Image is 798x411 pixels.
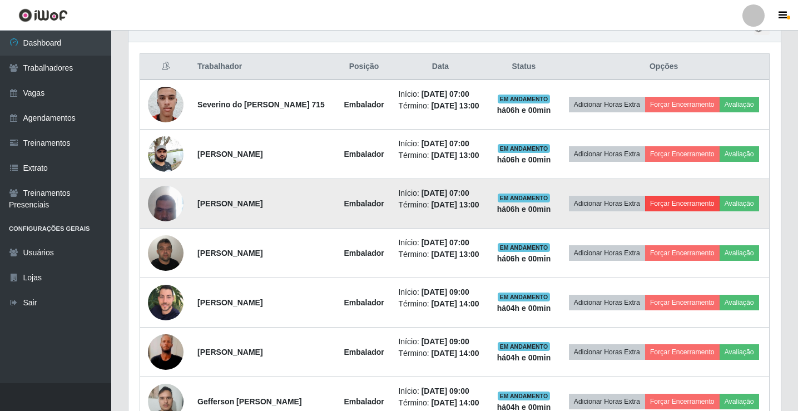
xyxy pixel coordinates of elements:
strong: Embalador [344,249,384,258]
strong: Severino do [PERSON_NAME] 715 [197,100,325,109]
li: Início: [398,237,482,249]
time: [DATE] 09:00 [422,337,469,346]
button: Adicionar Horas Extra [569,97,645,112]
th: Posição [336,54,392,80]
button: Adicionar Horas Extra [569,196,645,211]
strong: há 06 h e 00 min [497,254,551,263]
button: Adicionar Horas Extra [569,394,645,409]
time: [DATE] 07:00 [422,189,469,197]
img: 1702091253643.jpeg [148,81,184,128]
button: Avaliação [720,344,759,360]
strong: [PERSON_NAME] [197,150,262,159]
li: Término: [398,348,482,359]
strong: Embalador [344,348,384,356]
strong: há 06 h e 00 min [497,155,551,164]
time: [DATE] 07:00 [422,90,469,98]
li: Início: [398,336,482,348]
button: Forçar Encerramento [645,196,720,211]
strong: Embalador [344,298,384,307]
button: Adicionar Horas Extra [569,245,645,261]
button: Avaliação [720,245,759,261]
span: EM ANDAMENTO [498,342,551,351]
th: Trabalhador [191,54,336,80]
span: EM ANDAMENTO [498,243,551,252]
button: Avaliação [720,196,759,211]
strong: há 06 h e 00 min [497,205,551,214]
img: 1722619557508.jpeg [148,180,184,227]
time: [DATE] 07:00 [422,139,469,148]
li: Término: [398,150,482,161]
time: [DATE] 14:00 [432,349,479,358]
button: Forçar Encerramento [645,146,720,162]
li: Início: [398,187,482,199]
button: Forçar Encerramento [645,245,720,261]
strong: [PERSON_NAME] [197,199,262,208]
strong: há 06 h e 00 min [497,106,551,115]
img: 1683118670739.jpeg [148,280,184,324]
th: Status [489,54,559,80]
img: CoreUI Logo [18,8,68,22]
button: Forçar Encerramento [645,344,720,360]
button: Adicionar Horas Extra [569,295,645,310]
button: Avaliação [720,146,759,162]
li: Término: [398,298,482,310]
strong: Embalador [344,397,384,406]
strong: Embalador [344,199,384,208]
img: 1702417487415.jpeg [148,130,184,177]
button: Forçar Encerramento [645,295,720,310]
time: [DATE] 13:00 [432,250,479,259]
time: [DATE] 09:00 [422,288,469,296]
strong: [PERSON_NAME] [197,249,262,258]
button: Adicionar Horas Extra [569,344,645,360]
strong: Embalador [344,100,384,109]
li: Início: [398,138,482,150]
li: Término: [398,100,482,112]
span: EM ANDAMENTO [498,194,551,202]
strong: [PERSON_NAME] [197,298,262,307]
button: Avaliação [720,295,759,310]
time: [DATE] 13:00 [432,101,479,110]
span: EM ANDAMENTO [498,293,551,301]
img: 1751591398028.jpeg [148,313,184,392]
time: [DATE] 14:00 [432,398,479,407]
strong: [PERSON_NAME] [197,348,262,356]
button: Adicionar Horas Extra [569,146,645,162]
li: Término: [398,199,482,211]
button: Avaliação [720,97,759,112]
time: [DATE] 07:00 [422,238,469,247]
strong: Embalador [344,150,384,159]
li: Início: [398,286,482,298]
img: 1714957062897.jpeg [148,229,184,276]
li: Início: [398,385,482,397]
button: Forçar Encerramento [645,394,720,409]
strong: Gefferson [PERSON_NAME] [197,397,301,406]
strong: há 04 h e 00 min [497,304,551,313]
time: [DATE] 13:00 [432,200,479,209]
span: EM ANDAMENTO [498,95,551,103]
time: [DATE] 14:00 [432,299,479,308]
time: [DATE] 13:00 [432,151,479,160]
button: Forçar Encerramento [645,97,720,112]
th: Data [391,54,489,80]
strong: há 04 h e 00 min [497,353,551,362]
li: Início: [398,88,482,100]
span: EM ANDAMENTO [498,392,551,400]
span: EM ANDAMENTO [498,144,551,153]
th: Opções [558,54,769,80]
li: Término: [398,397,482,409]
button: Avaliação [720,394,759,409]
time: [DATE] 09:00 [422,387,469,395]
li: Término: [398,249,482,260]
